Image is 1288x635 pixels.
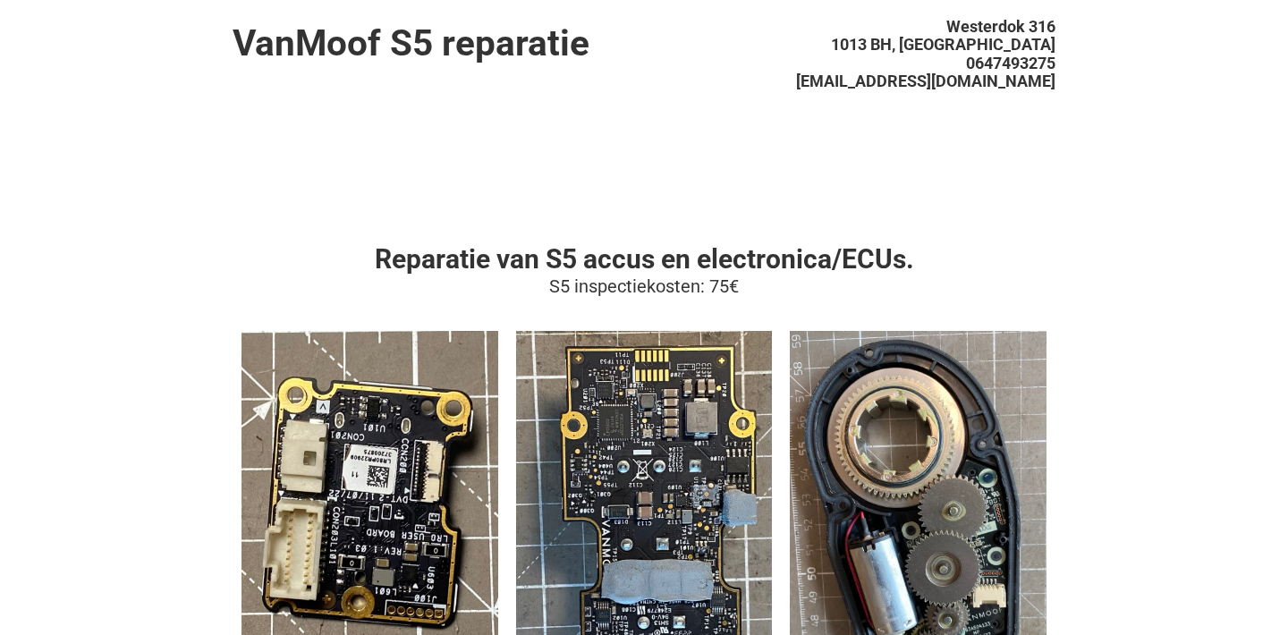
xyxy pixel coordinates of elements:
[946,17,1055,36] span: Westerdok 316
[375,243,914,275] span: Reparatie van S5 accus en electronica/ECUs.
[233,23,644,63] h1: VanMoof S5 reparatie
[966,54,1055,72] span: 0647493275
[796,72,1055,90] span: [EMAIL_ADDRESS][DOMAIN_NAME]
[549,275,739,297] span: S5 inspectiekosten: 75€
[831,35,1055,54] span: 1013 BH, [GEOGRAPHIC_DATA]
